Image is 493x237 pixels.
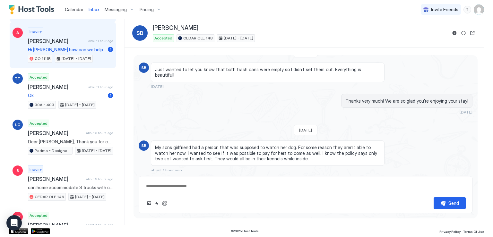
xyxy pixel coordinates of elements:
a: App Store [9,228,28,234]
span: [DATE] - [DATE] [82,148,111,154]
span: about 1 hour ago [88,85,113,89]
span: Hi [PERSON_NAME] how can we help [28,47,105,53]
span: Accepted [30,121,48,126]
span: HY [15,214,21,220]
span: Pricing [140,7,154,13]
span: Privacy Policy [439,230,461,233]
span: [DATE] [299,128,312,132]
span: 30A - 403 [35,102,54,108]
span: [PERSON_NAME] [28,38,86,44]
span: [PERSON_NAME] [28,84,86,90]
div: menu [463,6,471,13]
div: User profile [474,4,484,15]
span: Inquiry [30,166,42,172]
a: Privacy Policy [439,228,461,234]
button: Upload image [145,199,153,207]
span: [DATE] - [DATE] [75,194,105,200]
a: Terms Of Use [463,228,484,234]
div: Open Intercom Messenger [6,215,22,231]
button: Quick reply [153,199,161,207]
span: Inquiry [30,29,42,34]
span: Just wanted to let you know that both trash cans were empty so I didn’t set them out. Everything ... [155,67,380,78]
span: can home accommodate 3 trucks with car haulers? Coming down for Cruising the coast [28,185,113,190]
span: LC [15,122,20,128]
button: Sync reservation [460,29,467,37]
span: [PERSON_NAME] [28,222,83,228]
span: B [16,168,19,174]
span: [PERSON_NAME] [153,24,198,32]
span: [DATE] [151,84,164,89]
span: Invite Friends [431,7,458,13]
span: SB [136,29,143,37]
span: [DATE] - [DATE] [62,56,91,62]
a: Host Tools Logo [9,5,57,14]
span: about 1 hour ago [88,39,113,43]
span: Calendar [65,7,83,12]
span: CEDAR OLE 148 [183,35,213,41]
span: CO 1111B [35,56,51,62]
span: 1 [110,93,111,98]
a: Inbox [89,6,99,13]
div: Send [448,200,459,207]
span: [DATE] - [DATE] [65,102,95,108]
span: A [16,30,19,36]
span: [DATE] - [DATE] [224,35,253,41]
span: [DATE] [460,110,472,114]
span: about 4 hours ago [86,223,113,227]
span: Accepted [154,35,172,41]
button: Reservation information [451,29,458,37]
span: about 1 hour ago [151,168,182,173]
a: Google Play Store [31,228,50,234]
span: 1 [110,47,111,52]
span: Accepted [30,74,48,80]
span: My sons girlfriend had a person that was supposed to watch her dog. For some reason they aren’t a... [155,145,380,162]
span: Padma - Designer Home conveniently located in [GEOGRAPHIC_DATA] [35,148,71,154]
span: [PERSON_NAME] [28,130,83,136]
span: [PERSON_NAME] [28,176,83,182]
a: Calendar [65,6,83,13]
button: ChatGPT Auto Reply [161,199,169,207]
span: SB [141,65,146,71]
span: about 3 hours ago [86,177,113,181]
span: SB [141,143,146,148]
span: Dear [PERSON_NAME], Thank you for choosing to stay with us while you visited [GEOGRAPHIC_DATA] an... [28,139,113,145]
span: Terms Of Use [463,230,484,233]
span: Thanks very much! We are so glad you’re enjoying your stay! [345,98,468,104]
span: Messaging [105,7,127,13]
span: Inbox [89,7,99,12]
span: TT [15,76,21,81]
span: © 2025 Host Tools [231,229,259,233]
span: about 3 hours ago [86,131,113,135]
span: Accepted [30,213,48,218]
button: Open reservation [469,29,476,37]
button: Send [434,197,466,209]
span: Ok [28,93,105,98]
span: CEDAR OLE 146 [35,194,64,200]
